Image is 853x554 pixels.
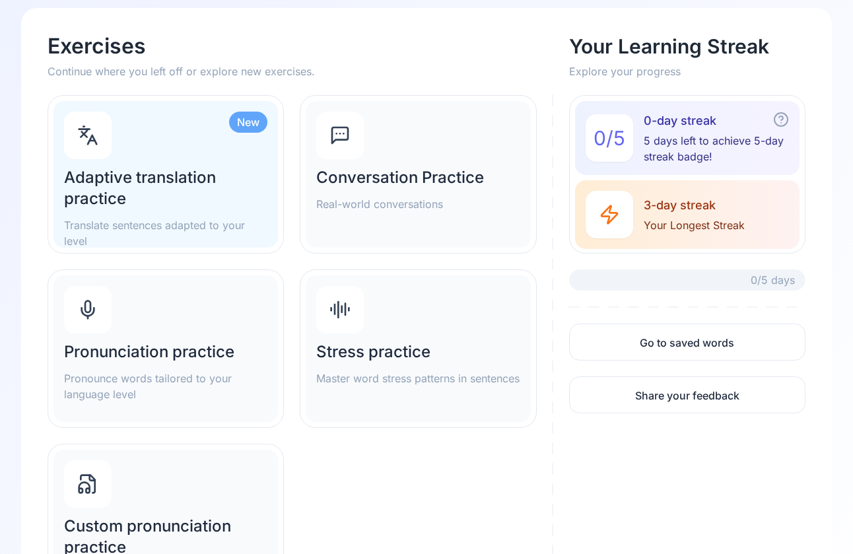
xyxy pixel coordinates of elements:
span: 0/5 days [751,272,795,288]
p: Continue where you left off or explore new exercises. [48,63,553,79]
span: 5 days left to achieve 5-day streak badge! [644,133,789,164]
span: 3-day streak [644,196,745,215]
p: Master word stress patterns in sentences [316,370,520,386]
span: 0-day streak [644,112,789,130]
h2: Adaptive translation practice [64,167,267,209]
h2: Stress practice [316,341,520,363]
h2: Conversation Practice [316,167,520,188]
a: Share your feedback [569,376,805,413]
a: Conversation PracticeReal-world conversations [300,95,536,254]
a: Pronunciation practicePronounce words tailored to your language level [48,269,284,428]
a: NewAdaptive translation practiceTranslate sentences adapted to your level [48,95,284,254]
p: Real-world conversations [316,196,520,212]
p: Translate sentences adapted to your level [64,217,267,249]
a: Stress practiceMaster word stress patterns in sentences [300,269,536,428]
h2: Pronunciation practice [64,341,267,363]
h2: Your Learning Streak [569,34,805,58]
h1: Exercises [48,34,553,58]
span: 0 / 5 [594,126,625,150]
a: Go to saved words [569,324,805,361]
div: New [229,112,267,133]
p: Explore your progress [569,63,805,79]
p: Pronounce words tailored to your language level [64,370,267,402]
span: Your Longest Streak [644,217,745,233]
